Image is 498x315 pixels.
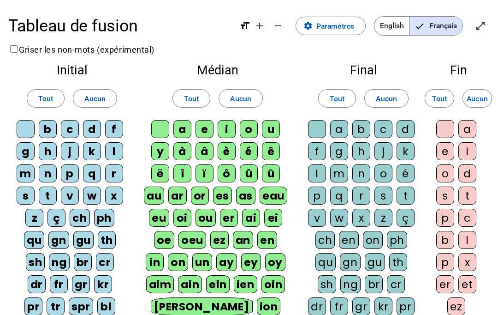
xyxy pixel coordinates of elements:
div: qu [315,253,336,271]
button: Paramètres [296,17,366,35]
div: oe [154,231,174,249]
button: Tout [318,89,356,108]
div: gu [365,253,385,271]
div: ch [70,209,89,227]
div: en [339,231,358,249]
div: x [105,187,123,205]
div: ai [242,209,260,227]
div: gu [73,231,94,249]
div: t [458,187,476,205]
div: br [365,275,383,293]
div: b [436,231,454,249]
div: in [146,253,164,271]
div: q [83,164,101,182]
div: v [61,187,79,205]
div: ph [387,231,407,249]
div: ü [262,164,280,182]
div: l [105,142,123,160]
div: br [74,253,92,271]
div: r [352,187,370,205]
div: â [196,142,213,160]
div: y [151,142,169,160]
input: Griser les non-mots (expérimental) [10,45,18,53]
div: î [173,164,191,182]
div: a [330,120,348,138]
button: Aucun [73,89,117,108]
div: es [213,187,232,205]
div: t [397,187,415,205]
div: dr [28,275,46,293]
span: Français [410,17,462,35]
div: x [352,209,370,227]
div: j [374,142,392,160]
div: d [458,164,476,182]
mat-icon: add [254,20,265,31]
div: o [374,164,392,182]
div: a [173,120,191,138]
div: t [39,187,57,205]
span: Aucun [376,92,397,105]
div: è [218,142,236,160]
div: d [83,120,101,138]
div: sh [318,275,336,293]
div: o [436,164,454,182]
div: h [39,142,57,160]
div: i [218,120,236,138]
h2: Médian [144,64,291,77]
div: w [83,187,101,205]
button: Tout [172,89,210,108]
div: eu [149,209,169,227]
h2: Fin [435,64,481,77]
div: l [458,231,476,249]
div: ng [340,275,361,293]
div: ien [234,275,257,293]
div: aim [146,275,174,293]
div: d [397,120,415,138]
div: as [236,187,255,205]
button: Aucun [219,89,263,108]
button: Tout [425,89,454,108]
div: s [436,187,454,205]
span: Paramètres [316,20,354,32]
span: Aucun [467,92,488,105]
div: sh [26,253,45,271]
mat-icon: settings [303,21,313,30]
div: q [330,187,348,205]
div: g [17,142,35,160]
button: Aucun [462,89,492,108]
div: ç [47,209,65,227]
div: l [308,164,326,182]
div: th [389,253,407,271]
button: Aucun [364,89,409,108]
span: Aucun [230,92,251,105]
div: gn [340,253,360,271]
div: eau [260,187,287,205]
div: z [25,209,43,227]
div: p [436,253,454,271]
div: er [220,209,238,227]
div: oeu [178,231,206,249]
div: p [61,164,79,182]
div: n [39,164,57,182]
div: k [83,142,101,160]
div: i [458,142,476,160]
div: c [61,120,79,138]
div: oi [173,209,191,227]
h2: Final [308,64,419,77]
div: p [436,209,454,227]
div: û [240,164,258,182]
div: h [352,142,370,160]
div: b [39,120,57,138]
div: er [436,275,454,293]
mat-icon: open_in_full [475,20,486,31]
span: Tout [432,92,447,105]
div: oy [265,253,285,271]
div: g [330,142,348,160]
div: m [330,164,348,182]
div: é [397,164,415,182]
span: English [374,17,409,35]
div: ê [262,142,280,160]
div: c [458,209,476,227]
div: s [374,187,392,205]
div: cr [96,253,114,271]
